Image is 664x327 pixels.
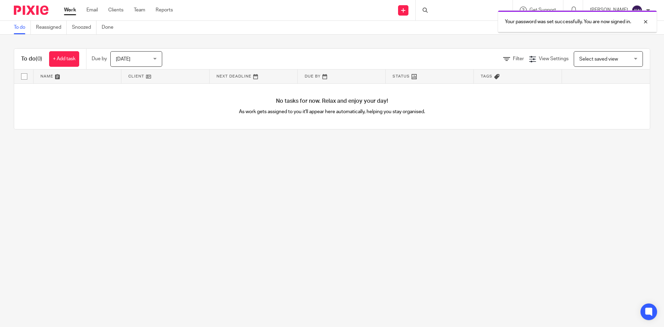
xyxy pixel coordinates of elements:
a: + Add task [49,51,79,67]
a: Email [86,7,98,13]
a: Reassigned [36,21,67,34]
h4: No tasks for now. Relax and enjoy your day! [14,98,650,105]
a: To do [14,21,31,34]
span: Select saved view [579,57,618,62]
span: View Settings [539,56,569,61]
a: Snoozed [72,21,96,34]
p: As work gets assigned to you it'll appear here automatically, helping you stay organised. [173,108,491,115]
a: Work [64,7,76,13]
p: Your password was set successfully. You are now signed in. [505,18,631,25]
span: Filter [513,56,524,61]
p: Due by [92,55,107,62]
span: [DATE] [116,57,130,62]
a: Reports [156,7,173,13]
a: Clients [108,7,123,13]
img: Pixie [14,6,48,15]
span: Tags [481,74,492,78]
img: svg%3E [631,5,643,16]
h1: To do [21,55,42,63]
span: (0) [36,56,42,62]
a: Done [102,21,119,34]
a: Team [134,7,145,13]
